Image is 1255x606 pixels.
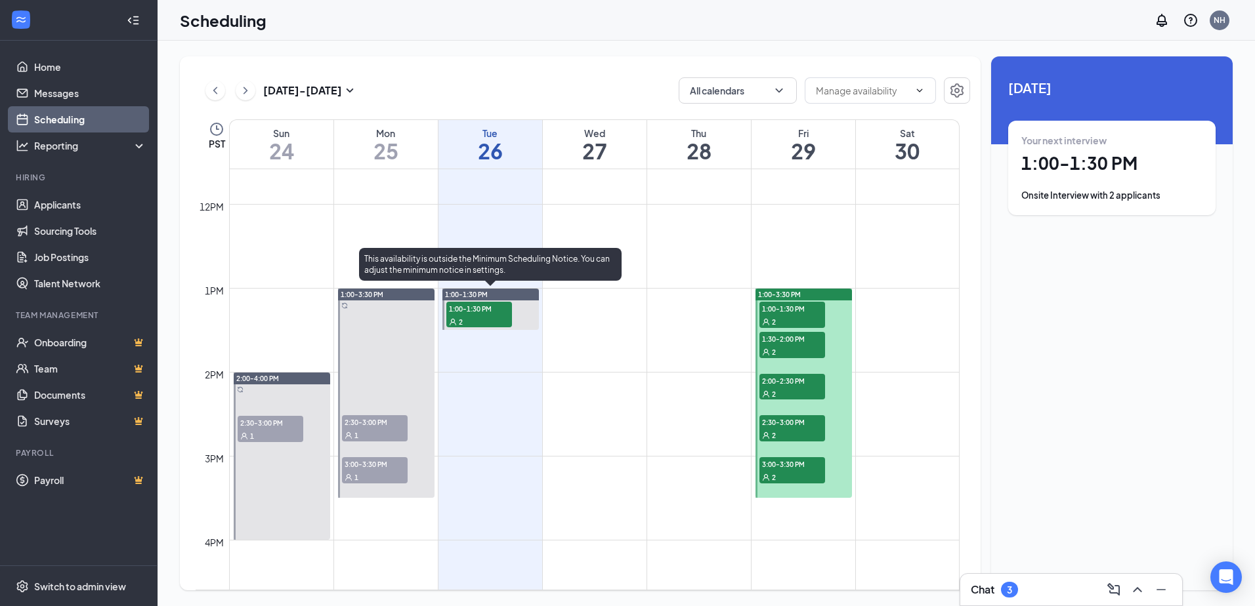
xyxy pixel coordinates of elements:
[856,127,960,140] div: Sat
[34,580,126,593] div: Switch to admin view
[759,302,825,315] span: 1:00-1:30 PM
[772,473,776,482] span: 2
[759,332,825,345] span: 1:30-2:00 PM
[438,120,542,169] a: August 26, 2025
[16,310,144,321] div: Team Management
[543,120,647,169] a: August 27, 2025
[34,139,147,152] div: Reporting
[1008,77,1216,98] span: [DATE]
[1106,582,1122,597] svg: ComposeMessage
[1183,12,1199,28] svg: QuestionInfo
[205,81,225,100] button: ChevronLeft
[759,457,825,470] span: 3:00-3:30 PM
[759,374,825,387] span: 2:00-2:30 PM
[34,244,146,270] a: Job Postings
[16,172,144,183] div: Hiring
[1021,189,1202,202] div: Onsite Interview with 2 applicants
[34,467,146,493] a: PayrollCrown
[34,355,146,382] a: TeamCrown
[752,127,855,140] div: Fri
[1214,14,1225,26] div: NH
[341,302,348,309] svg: Sync
[762,474,770,481] svg: User
[209,121,224,137] svg: Clock
[209,83,222,98] svg: ChevronLeft
[230,140,333,162] h1: 24
[949,83,965,98] svg: Settings
[856,140,960,162] h1: 30
[971,582,994,597] h3: Chat
[238,416,303,429] span: 2:30-3:00 PM
[459,317,463,327] span: 2
[679,77,797,104] button: All calendarsChevronDown
[543,127,647,140] div: Wed
[34,270,146,296] a: Talent Network
[1154,12,1170,28] svg: Notifications
[16,139,29,152] svg: Analysis
[445,290,488,299] span: 1:00-1:30 PM
[250,432,254,441] span: 1
[1153,582,1169,597] svg: Minimize
[334,140,438,162] h1: 25
[772,317,776,327] span: 2
[34,192,146,218] a: Applicants
[1130,582,1145,597] svg: ChevronUp
[762,348,770,356] svg: User
[236,81,255,100] button: ChevronRight
[34,54,146,80] a: Home
[1021,152,1202,174] h1: 1:00 - 1:30 PM
[16,580,29,593] svg: Settings
[647,140,751,162] h1: 28
[762,390,770,398] svg: User
[438,140,542,162] h1: 26
[34,80,146,106] a: Messages
[772,390,776,399] span: 2
[1151,579,1172,600] button: Minimize
[762,318,770,326] svg: User
[772,431,776,440] span: 2
[449,318,457,326] svg: User
[14,13,28,26] svg: WorkstreamLogo
[16,447,144,458] div: Payroll
[236,374,279,383] span: 2:00-4:00 PM
[772,348,776,357] span: 2
[230,127,333,140] div: Sun
[816,83,909,98] input: Manage availability
[34,408,146,434] a: SurveysCrown
[1103,579,1124,600] button: ComposeMessage
[438,127,542,140] div: Tue
[334,120,438,169] a: August 25, 2025
[239,83,252,98] svg: ChevronRight
[446,302,512,315] span: 1:00-1:30 PM
[342,457,408,470] span: 3:00-3:30 PM
[773,84,786,97] svg: ChevronDown
[752,120,855,169] a: August 29, 2025
[758,290,801,299] span: 1:00-3:30 PM
[240,432,248,440] svg: User
[1021,134,1202,147] div: Your next interview
[759,415,825,428] span: 2:30-3:00 PM
[1127,579,1148,600] button: ChevronUp
[34,329,146,355] a: OnboardingCrown
[202,283,226,298] div: 1pm
[359,248,622,281] div: This availability is outside the Minimum Scheduling Notice. You can adjust the minimum notice in ...
[1007,584,1012,596] div: 3
[647,127,751,140] div: Thu
[944,77,970,104] button: Settings
[202,367,226,382] div: 2pm
[34,106,146,132] a: Scheduling
[762,432,770,439] svg: User
[263,83,342,98] h3: [DATE] - [DATE]
[354,473,358,482] span: 1
[34,218,146,244] a: Sourcing Tools
[345,432,352,439] svg: User
[856,120,960,169] a: August 30, 2025
[543,140,647,162] h1: 27
[237,386,244,393] svg: Sync
[914,85,925,96] svg: ChevronDown
[647,120,751,169] a: August 28, 2025
[230,120,333,169] a: August 24, 2025
[209,137,225,150] span: PST
[1210,561,1242,593] div: Open Intercom Messenger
